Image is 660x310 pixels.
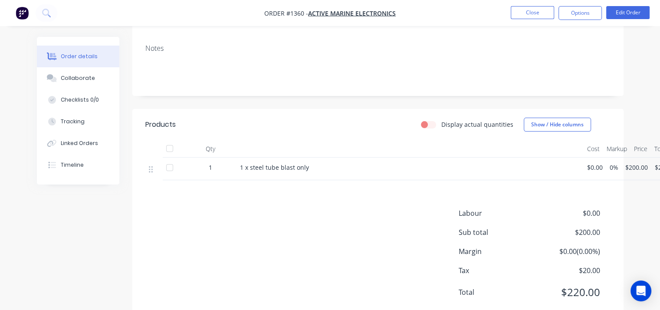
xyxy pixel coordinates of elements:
[535,227,600,237] span: $200.00
[441,120,513,129] label: Display actual quantities
[524,118,591,132] button: Show / Hide columns
[16,7,29,20] img: Factory
[61,118,85,125] div: Tracking
[37,89,119,111] button: Checklists 0/0
[459,246,536,257] span: Margin
[184,140,236,158] div: Qty
[61,161,84,169] div: Timeline
[308,9,396,17] a: Active Marine Electronics
[587,163,603,172] span: $0.00
[459,227,536,237] span: Sub total
[37,111,119,132] button: Tracking
[264,9,308,17] span: Order #1360 -
[240,163,309,171] span: 1 x steel tube blast only
[459,265,536,276] span: Tax
[584,140,603,158] div: Cost
[145,44,611,53] div: Notes
[606,6,650,19] button: Edit Order
[61,139,98,147] div: Linked Orders
[37,46,119,67] button: Order details
[37,154,119,176] button: Timeline
[61,96,99,104] div: Checklists 0/0
[535,246,600,257] span: $0.00 ( 0.00 %)
[630,140,651,158] div: Price
[603,140,630,158] div: Markup
[459,287,536,297] span: Total
[145,119,176,130] div: Products
[459,208,536,218] span: Labour
[37,132,119,154] button: Linked Orders
[610,163,618,172] span: 0%
[535,208,600,218] span: $0.00
[535,284,600,300] span: $220.00
[535,265,600,276] span: $20.00
[558,6,602,20] button: Options
[625,163,648,172] span: $200.00
[630,280,651,301] div: Open Intercom Messenger
[61,74,95,82] div: Collaborate
[37,67,119,89] button: Collaborate
[61,53,98,60] div: Order details
[511,6,554,19] button: Close
[209,163,212,172] span: 1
